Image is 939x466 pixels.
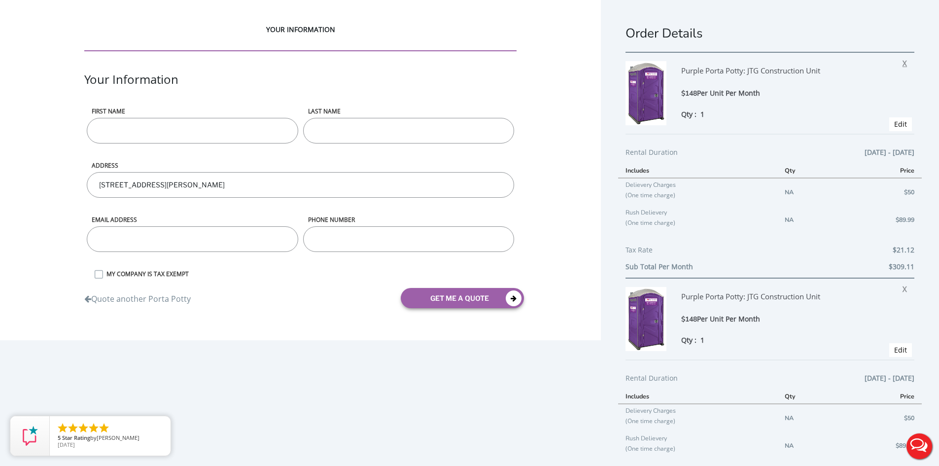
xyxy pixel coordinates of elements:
[893,244,914,256] span: $21.12
[681,109,874,119] div: Qty :
[618,432,777,460] td: Rush Delievery
[102,270,516,278] label: MY COMPANY IS TAX EXEMPT
[84,25,516,51] div: YOUR INFORMATION
[865,146,914,158] span: [DATE] - [DATE]
[894,345,907,355] a: Edit
[840,178,922,206] td: $50
[626,146,914,163] div: Rental Duration
[840,389,922,404] th: Price
[700,109,704,119] span: 1
[87,215,298,224] label: Email address
[777,432,840,460] td: NA
[58,434,61,441] span: 5
[62,434,90,441] span: Star Rating
[840,163,922,178] th: Price
[889,262,914,271] b: $309.11
[777,389,840,404] th: Qty
[681,314,874,325] div: $148
[97,434,139,441] span: [PERSON_NAME]
[626,372,914,389] div: Rental Duration
[58,435,163,442] span: by
[840,206,922,234] td: $89.99
[618,163,777,178] th: Includes
[894,119,907,129] a: Edit
[77,422,89,434] li: 
[626,416,770,426] p: (One time charge)
[618,389,777,404] th: Includes
[681,61,874,88] div: Purple Porta Potty: JTG Construction Unit
[777,404,840,432] td: NA
[84,288,191,305] a: Quote another Porta Potty
[618,404,777,432] td: Delievery Charges
[57,422,69,434] li: 
[303,107,514,115] label: LAST NAME
[626,25,914,42] h1: Order Details
[903,281,912,294] span: X
[681,287,874,314] div: Purple Porta Potty: JTG Construction Unit
[777,206,840,234] td: NA
[777,163,840,178] th: Qty
[618,178,777,206] td: Delievery Charges
[903,55,912,68] span: X
[681,335,874,345] div: Qty :
[626,262,693,271] b: Sub Total Per Month
[58,441,75,448] span: [DATE]
[618,206,777,234] td: Rush Delievery
[900,427,939,466] button: Live Chat
[303,215,514,224] label: phone number
[626,217,770,228] p: (One time charge)
[401,288,524,308] button: get me a quote
[626,190,770,200] p: (One time charge)
[84,71,516,107] div: Your Information
[777,178,840,206] td: NA
[88,422,100,434] li: 
[20,426,40,446] img: Review Rating
[681,88,874,99] div: $148
[697,88,760,98] span: Per Unit Per Month
[626,443,770,454] p: (One time charge)
[626,244,914,261] div: Tax Rate
[87,107,298,115] label: First name
[865,372,914,384] span: [DATE] - [DATE]
[840,404,922,432] td: $50
[98,422,110,434] li: 
[840,432,922,460] td: $89.99
[700,335,704,345] span: 1
[67,422,79,434] li: 
[697,314,760,323] span: Per Unit Per Month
